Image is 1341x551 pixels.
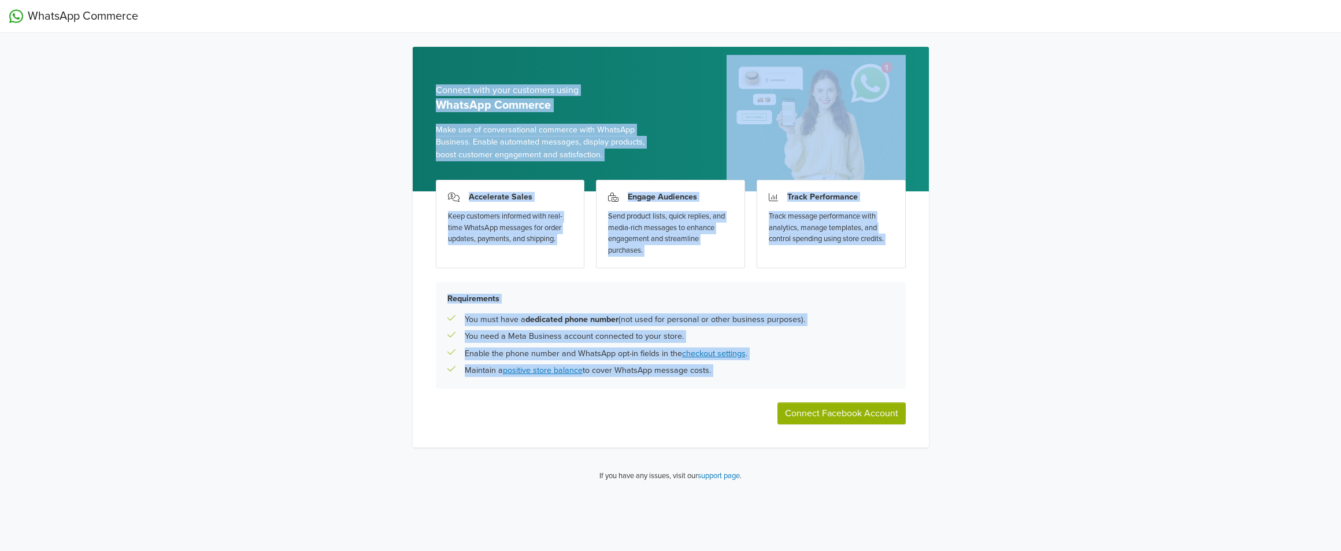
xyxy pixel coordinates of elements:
span: Make use of conversational commerce with WhatsApp Business. Enable automated messages, display pr... [436,124,662,161]
p: If you have any issues, visit our . [599,471,742,482]
a: checkout settings [682,349,746,358]
h3: Accelerate Sales [469,192,532,202]
p: You need a Meta Business account connected to your store. [465,330,684,343]
h3: Engage Audiences [628,192,697,202]
h5: WhatsApp Commerce [436,98,662,112]
h5: Requirements [447,294,894,304]
button: Connect Facebook Account [777,402,906,424]
a: support page [698,471,740,480]
h3: Track Performance [787,192,858,202]
div: Track message performance with analytics, manage templates, and control spending using store cred... [769,211,894,245]
a: positive store balance [503,365,583,375]
div: Send product lists, quick replies, and media-rich messages to enhance engagement and streamline p... [608,211,733,256]
span: WhatsApp Commerce [28,8,138,25]
img: whatsapp_setup_banner [727,55,905,191]
p: You must have a (not used for personal or other business purposes). [465,313,805,326]
b: dedicated phone number [525,315,618,324]
p: Maintain a to cover WhatsApp message costs. [465,364,711,377]
p: Enable the phone number and WhatsApp opt-in fields in the . [465,347,747,360]
h5: Connect with your customers using [436,85,662,96]
img: WhatsApp [9,9,23,23]
div: Keep customers informed with real-time WhatsApp messages for order updates, payments, and shipping. [448,211,573,245]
